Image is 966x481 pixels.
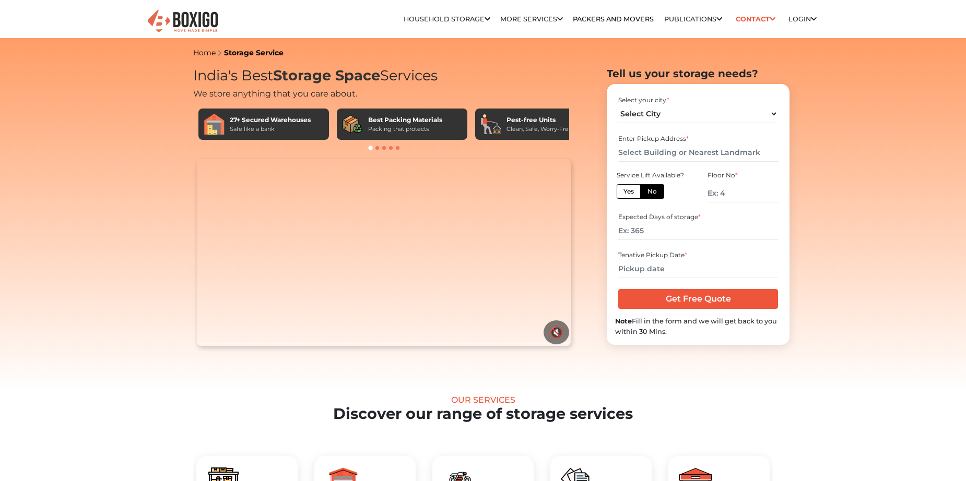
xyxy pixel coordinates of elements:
div: Fill in the form and we will get back to you within 30 Mins. [615,316,781,336]
input: Select Building or Nearest Landmark [618,143,777,162]
div: Pest-free Units [506,115,572,125]
input: Get Free Quote [618,289,777,309]
input: Pickup date [618,260,777,278]
div: Expected Days of storage [618,212,777,222]
img: Pest-free Units [480,114,501,135]
span: We store anything that you care about. [193,89,357,99]
a: Household Storage [404,15,490,23]
img: Boxigo [146,8,219,34]
div: Safe like a bank [230,125,311,134]
img: 27+ Secured Warehouses [204,114,225,135]
h1: India's Best Services [193,67,574,85]
input: Ex: 365 [618,222,777,240]
a: Publications [664,15,722,23]
img: Best Packing Materials [342,114,363,135]
div: Tenative Pickup Date [618,250,777,260]
label: No [640,184,664,199]
div: Best Packing Materials [368,115,442,125]
b: Note [615,317,632,325]
a: Packers and Movers [573,15,654,23]
div: Floor No [708,171,780,180]
div: 27+ Secured Warehouses [230,115,311,125]
a: Storage Service [224,48,284,57]
input: Ex: 4 [708,184,780,202]
div: Our Services [39,395,927,405]
div: Packing that protects [368,125,442,134]
div: Enter Pickup Address [618,134,777,143]
div: Select your city [618,95,777,105]
label: Yes [617,184,641,199]
video: Your browser does not support the video tag. [197,159,570,346]
a: Contact [732,11,779,27]
h2: Tell us your storage needs? [607,67,790,80]
a: More services [500,15,563,23]
button: 🔇 [544,320,569,344]
span: Storage Space [273,67,380,84]
a: Login [788,15,817,23]
div: Service Lift Available? [617,171,689,180]
h2: Discover our range of storage services [39,405,927,423]
div: Clean, Safe, Worry-Free [506,125,572,134]
a: Home [193,48,216,57]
